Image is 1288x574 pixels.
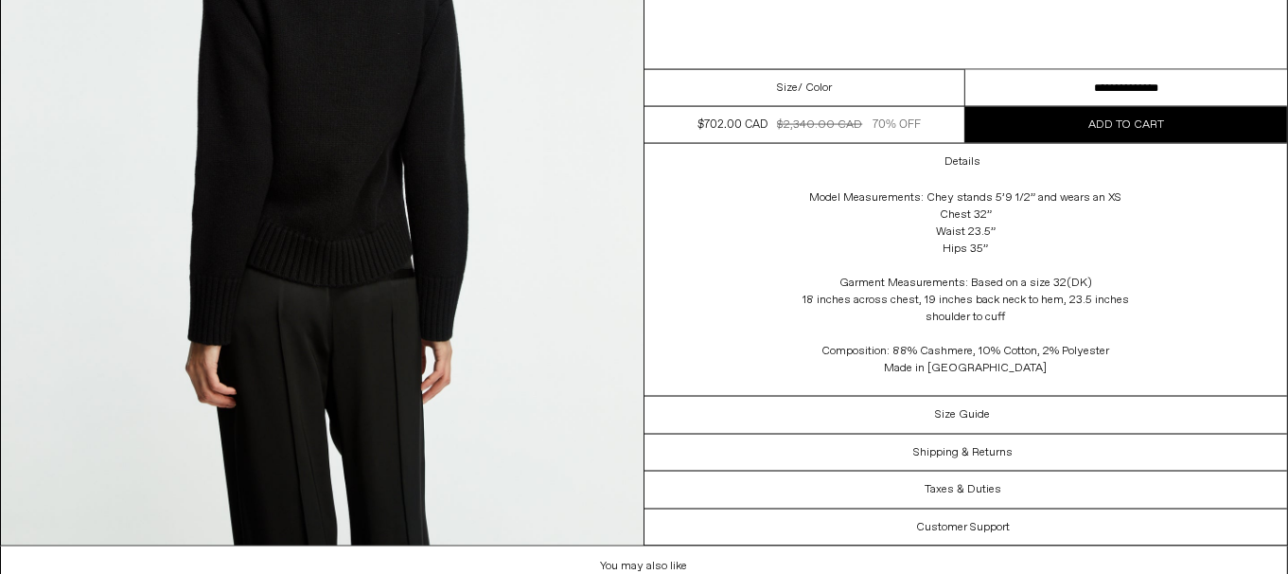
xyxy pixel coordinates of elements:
h3: Details [944,156,980,170]
button: Add to cart [965,108,1287,144]
span: Add to cart [1088,118,1164,134]
div: $702.00 CAD [697,117,768,135]
h3: Shipping & Returns [913,446,1013,459]
h3: Customer Support [916,521,1010,534]
div: 70% OFF [873,117,921,135]
span: / Color [798,81,832,98]
div: $2,340.00 CAD [777,117,862,135]
div: Model Measurements: Chey stands 5’9 1/2” and wears an XS Chest 32” Waist 23.5” Hips 35” Garment M... [776,181,1155,397]
h3: Taxes & Duties [925,484,1001,497]
span: Size [777,81,798,98]
h3: Size Guide [935,409,990,422]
